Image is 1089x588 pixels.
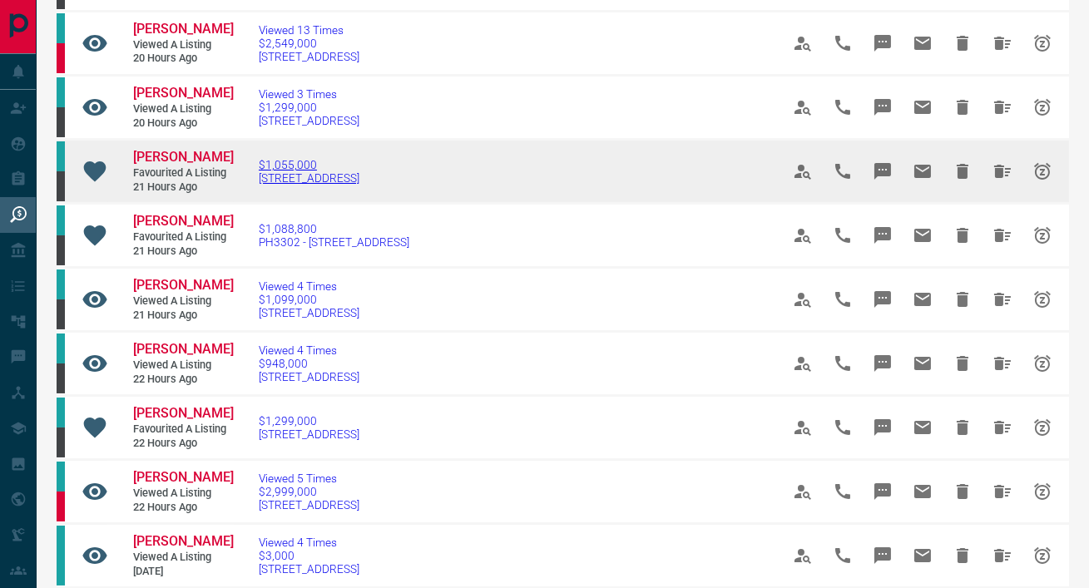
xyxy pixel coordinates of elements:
[57,77,65,107] div: condos.ca
[133,245,233,259] span: 21 hours ago
[57,363,65,393] div: mrloft.ca
[823,536,863,576] span: Call
[1022,472,1062,511] span: Snooze
[133,437,233,451] span: 22 hours ago
[943,408,983,447] span: Hide
[133,213,234,229] span: [PERSON_NAME]
[823,472,863,511] span: Call
[863,215,903,255] span: Message
[259,101,359,114] span: $1,299,000
[57,398,65,427] div: condos.ca
[259,414,359,427] span: $1,299,000
[1022,279,1062,319] span: Snooze
[259,414,359,441] a: $1,299,000[STREET_ADDRESS]
[57,107,65,137] div: mrloft.ca
[57,171,65,201] div: mrloft.ca
[903,343,943,383] span: Email
[259,87,359,101] span: Viewed 3 Times
[903,536,943,576] span: Email
[903,87,943,127] span: Email
[983,151,1022,191] span: Hide All from Alan Pang
[259,498,359,511] span: [STREET_ADDRESS]
[259,158,359,171] span: $1,055,000
[133,358,233,373] span: Viewed a Listing
[133,533,234,549] span: [PERSON_NAME]
[983,408,1022,447] span: Hide All from Alan Pang
[863,536,903,576] span: Message
[133,533,233,551] a: [PERSON_NAME]
[903,23,943,63] span: Email
[863,87,903,127] span: Message
[133,102,233,116] span: Viewed a Listing
[823,151,863,191] span: Call
[57,269,65,299] div: condos.ca
[259,472,359,511] a: Viewed 5 Times$2,999,000[STREET_ADDRESS]
[863,408,903,447] span: Message
[57,427,65,457] div: mrloft.ca
[57,235,65,265] div: mrloft.ca
[259,279,359,293] span: Viewed 4 Times
[783,343,823,383] span: View Profile
[133,373,233,387] span: 22 hours ago
[259,370,359,383] span: [STREET_ADDRESS]
[259,222,409,249] a: $1,088,800PH3302 - [STREET_ADDRESS]
[133,85,234,101] span: [PERSON_NAME]
[57,334,65,363] div: condos.ca
[133,405,233,422] a: [PERSON_NAME]
[983,87,1022,127] span: Hide All from Alan Pang
[259,87,359,127] a: Viewed 3 Times$1,299,000[STREET_ADDRESS]
[259,235,409,249] span: PH3302 - [STREET_ADDRESS]
[259,472,359,485] span: Viewed 5 Times
[133,149,233,166] a: [PERSON_NAME]
[133,501,233,515] span: 22 hours ago
[943,87,983,127] span: Hide
[259,536,359,576] a: Viewed 4 Times$3,000[STREET_ADDRESS]
[983,215,1022,255] span: Hide All from Alan Pang
[259,562,359,576] span: [STREET_ADDRESS]
[943,23,983,63] span: Hide
[863,472,903,511] span: Message
[259,293,359,306] span: $1,099,000
[259,343,359,383] a: Viewed 4 Times$948,000[STREET_ADDRESS]
[983,279,1022,319] span: Hide All from Alan Pang
[259,427,359,441] span: [STREET_ADDRESS]
[133,469,234,485] span: [PERSON_NAME]
[863,151,903,191] span: Message
[983,23,1022,63] span: Hide All from Eric Alvano
[1022,23,1062,63] span: Snooze
[133,341,234,357] span: [PERSON_NAME]
[943,151,983,191] span: Hide
[259,222,409,235] span: $1,088,800
[823,408,863,447] span: Call
[983,536,1022,576] span: Hide All from Alisa Buttar
[133,213,233,230] a: [PERSON_NAME]
[57,526,65,586] div: condos.ca
[903,472,943,511] span: Email
[823,87,863,127] span: Call
[783,87,823,127] span: View Profile
[133,85,233,102] a: [PERSON_NAME]
[259,158,359,185] a: $1,055,000[STREET_ADDRESS]
[783,536,823,576] span: View Profile
[259,114,359,127] span: [STREET_ADDRESS]
[783,408,823,447] span: View Profile
[133,422,233,437] span: Favourited a Listing
[57,299,65,329] div: mrloft.ca
[823,23,863,63] span: Call
[259,23,359,63] a: Viewed 13 Times$2,549,000[STREET_ADDRESS]
[1022,343,1062,383] span: Snooze
[259,50,359,63] span: [STREET_ADDRESS]
[1022,87,1062,127] span: Snooze
[1022,151,1062,191] span: Snooze
[259,536,359,549] span: Viewed 4 Times
[133,116,233,131] span: 20 hours ago
[57,462,65,492] div: condos.ca
[943,215,983,255] span: Hide
[133,21,233,38] a: [PERSON_NAME]
[903,151,943,191] span: Email
[57,205,65,235] div: condos.ca
[983,343,1022,383] span: Hide All from Alan Pang
[783,472,823,511] span: View Profile
[133,277,233,294] a: [PERSON_NAME]
[259,23,359,37] span: Viewed 13 Times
